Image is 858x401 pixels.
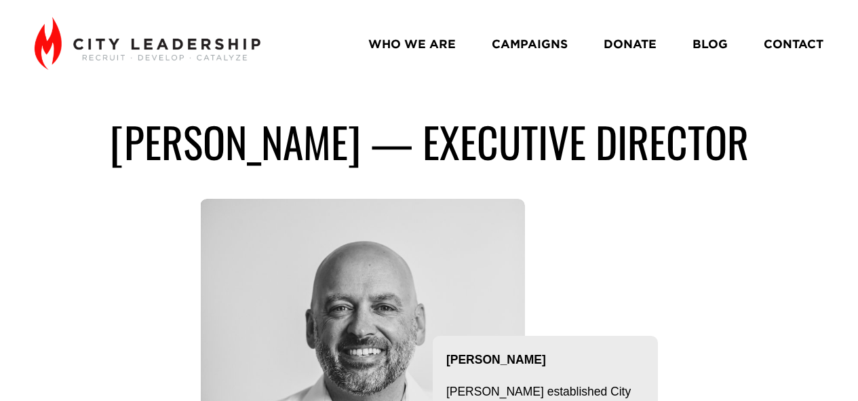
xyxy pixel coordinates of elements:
a: BLOG [693,32,728,56]
h1: [PERSON_NAME] — executive director [35,116,824,168]
strong: [PERSON_NAME] [446,353,546,366]
img: City Leadership - Recruit. Develop. Catalyze. [35,17,260,70]
a: CAMPAIGNS [492,32,568,56]
a: DONATE [604,32,657,56]
a: WHO WE ARE [368,32,456,56]
a: CONTACT [764,32,823,56]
